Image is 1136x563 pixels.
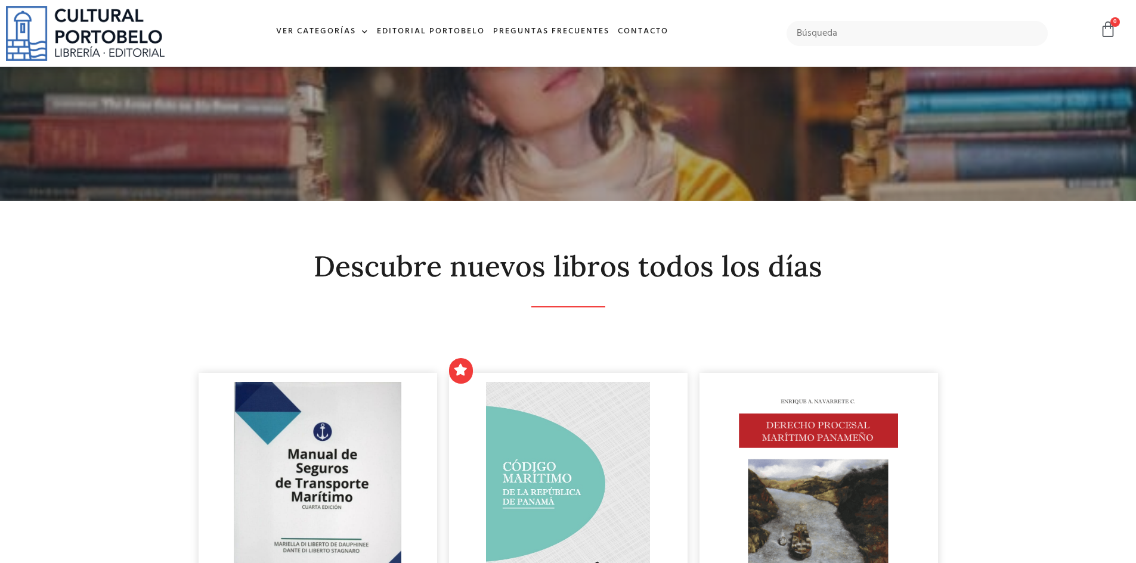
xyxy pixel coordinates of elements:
[614,19,673,45] a: Contacto
[373,19,489,45] a: Editorial Portobelo
[199,251,938,282] h2: Descubre nuevos libros todos los días
[272,19,373,45] a: Ver Categorías
[1110,17,1120,27] span: 0
[787,21,1048,46] input: Búsqueda
[1100,21,1116,38] a: 0
[489,19,614,45] a: Preguntas frecuentes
